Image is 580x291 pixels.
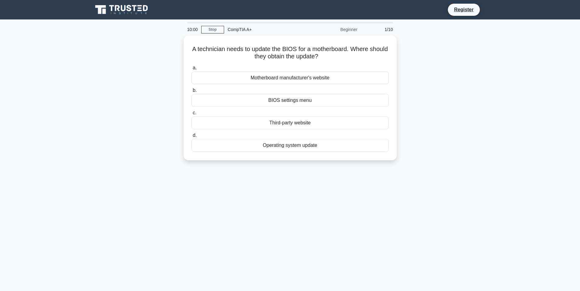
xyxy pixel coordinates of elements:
[192,71,389,84] div: Motherboard manufacturer's website
[201,26,224,33] a: Stop
[361,23,397,36] div: 1/10
[193,88,197,93] span: b.
[193,65,197,70] span: a.
[192,139,389,152] div: Operating system update
[224,23,308,36] div: CompTIA A+
[192,94,389,107] div: BIOS settings menu
[193,133,197,138] span: d.
[192,116,389,129] div: Third-party website
[191,45,389,61] h5: A technician needs to update the BIOS for a motherboard. Where should they obtain the update?
[193,110,196,115] span: c.
[184,23,201,36] div: 10:00
[450,6,477,13] a: Register
[308,23,361,36] div: Beginner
